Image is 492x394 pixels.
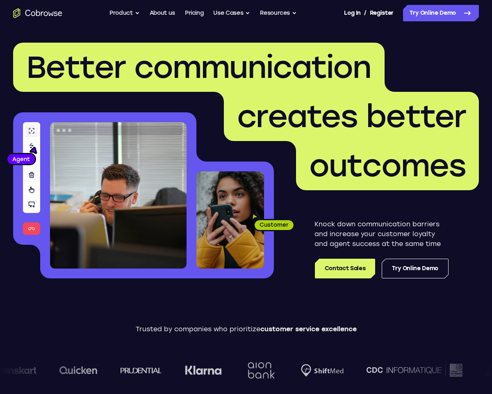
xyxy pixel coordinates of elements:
[314,219,449,249] p: Knock down communication barriers and increase your customer loyalty and agent success at the sam...
[366,364,462,376] img: CDC Informatique
[364,8,367,18] span: /
[260,325,357,333] span: customer service excellence
[382,259,449,278] a: Try Online Demo
[109,5,140,21] button: Product
[185,5,204,21] a: Pricing
[26,49,371,86] span: Better communication
[150,5,175,21] a: About us
[403,5,479,21] a: Try Online Demo
[50,122,187,269] img: A customer support agent talking on the phone
[13,8,62,18] a: Go to the home page
[344,5,360,21] a: Log In
[370,5,394,21] a: Register
[260,5,297,21] button: Resources
[196,171,264,269] img: A customer holding their phone
[184,365,221,375] img: Klarna
[315,259,375,278] a: Contact Sales
[300,364,343,377] img: Shiftmed
[213,5,250,21] button: Use Cases
[244,354,277,387] img: Aion Bank
[120,367,161,374] img: prudential
[309,147,466,184] span: outcomes
[237,98,466,135] span: creates better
